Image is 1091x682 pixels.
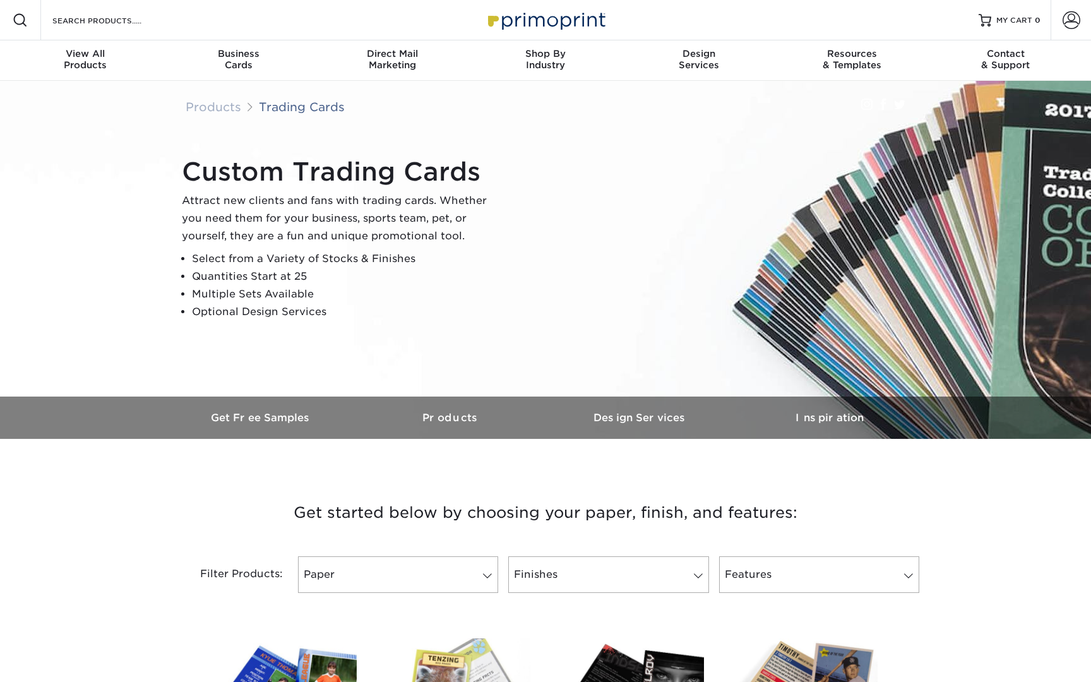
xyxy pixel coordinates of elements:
[622,48,775,59] span: Design
[1035,16,1040,25] span: 0
[545,412,735,424] h3: Design Services
[162,48,316,59] span: Business
[192,268,498,285] li: Quantities Start at 25
[167,397,356,439] a: Get Free Samples
[162,48,316,71] div: Cards
[929,48,1082,71] div: & Support
[469,48,623,59] span: Shop By
[192,285,498,303] li: Multiple Sets Available
[735,412,924,424] h3: Inspiration
[775,48,929,71] div: & Templates
[162,40,316,81] a: BusinessCards
[545,397,735,439] a: Design Services
[298,556,498,593] a: Paper
[182,157,498,187] h1: Custom Trading Cards
[182,192,498,245] p: Attract new clients and fans with trading cards. Whether you need them for your business, sports ...
[356,397,545,439] a: Products
[469,40,623,81] a: Shop ByIndustry
[622,40,775,81] a: DesignServices
[356,412,545,424] h3: Products
[51,13,174,28] input: SEARCH PRODUCTS.....
[9,48,162,59] span: View All
[316,40,469,81] a: Direct MailMarketing
[192,303,498,321] li: Optional Design Services
[316,48,469,59] span: Direct Mail
[996,15,1032,26] span: MY CART
[167,556,293,593] div: Filter Products:
[316,48,469,71] div: Marketing
[775,40,929,81] a: Resources& Templates
[186,100,241,114] a: Products
[929,48,1082,59] span: Contact
[735,397,924,439] a: Inspiration
[176,484,915,541] h3: Get started below by choosing your paper, finish, and features:
[192,250,498,268] li: Select from a Variety of Stocks & Finishes
[508,556,708,593] a: Finishes
[167,412,356,424] h3: Get Free Samples
[622,48,775,71] div: Services
[9,48,162,71] div: Products
[9,40,162,81] a: View AllProducts
[482,6,609,33] img: Primoprint
[775,48,929,59] span: Resources
[469,48,623,71] div: Industry
[259,100,345,114] a: Trading Cards
[719,556,919,593] a: Features
[929,40,1082,81] a: Contact& Support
